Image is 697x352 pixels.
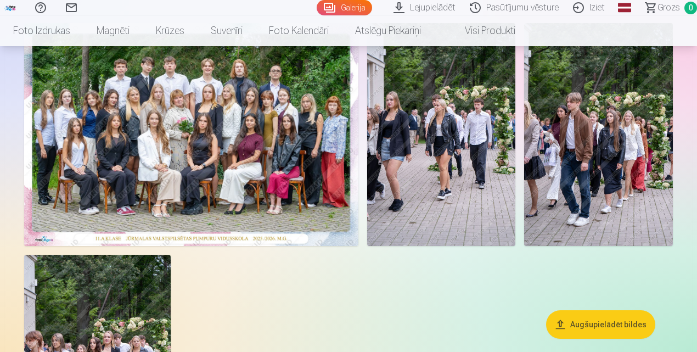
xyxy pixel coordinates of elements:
a: Visi produkti [434,15,529,46]
a: Magnēti [83,15,143,46]
span: 0 [684,2,697,14]
a: Krūzes [143,15,198,46]
a: Atslēgu piekariņi [342,15,434,46]
img: /fa3 [4,4,16,11]
a: Suvenīri [198,15,256,46]
button: Augšupielādēt bildes [546,310,655,339]
span: Grozs [657,1,680,14]
a: Foto kalendāri [256,15,342,46]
